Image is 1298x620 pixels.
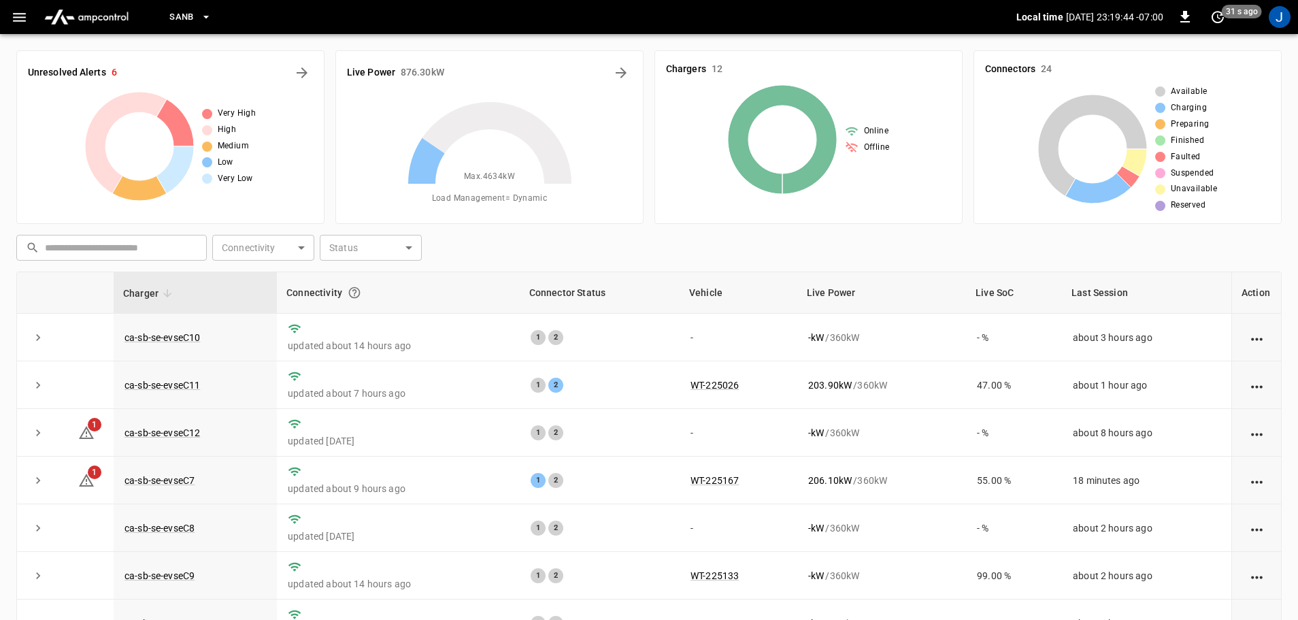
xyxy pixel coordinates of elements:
div: 2 [548,521,563,536]
a: ca-sb-se-evseC12 [124,427,200,438]
div: action cell options [1248,426,1265,440]
span: Very Low [218,172,253,186]
div: 1 [531,330,546,345]
span: Very High [218,107,256,120]
button: expand row [28,518,48,538]
th: Live Power [797,272,966,314]
span: SanB [169,10,194,25]
h6: Chargers [666,62,706,77]
td: - [680,504,797,552]
h6: 12 [712,62,722,77]
div: 2 [548,473,563,488]
span: Available [1171,85,1208,99]
span: Offline [864,141,890,154]
button: Energy Overview [610,62,632,84]
th: Last Session [1062,272,1231,314]
a: ca-sb-se-evseC7 [124,475,195,486]
td: - % [966,409,1062,457]
th: Action [1231,272,1281,314]
div: action cell options [1248,474,1265,487]
p: [DATE] 23:19:44 -07:00 [1066,10,1163,24]
div: 1 [531,568,546,583]
div: action cell options [1248,331,1265,344]
p: updated [DATE] [288,529,509,543]
td: 55.00 % [966,457,1062,504]
div: 2 [548,330,563,345]
button: expand row [28,327,48,348]
a: ca-sb-se-evseC11 [124,380,200,391]
td: about 8 hours ago [1062,409,1231,457]
div: / 360 kW [808,331,955,344]
a: 1 [78,427,95,438]
div: 1 [531,378,546,393]
th: Live SoC [966,272,1062,314]
div: 1 [531,521,546,536]
a: 1 [78,474,95,485]
p: updated about 9 hours ago [288,482,509,495]
button: expand row [28,470,48,491]
td: - [680,409,797,457]
h6: 24 [1041,62,1052,77]
div: / 360 kW [808,426,955,440]
span: 1 [88,466,101,479]
span: Unavailable [1171,182,1217,196]
img: ampcontrol.io logo [39,4,134,30]
span: Load Management = Dynamic [432,192,548,206]
p: - kW [808,331,824,344]
span: Suspended [1171,167,1214,180]
p: - kW [808,426,824,440]
td: about 3 hours ago [1062,314,1231,361]
button: All Alerts [291,62,313,84]
span: Reserved [1171,199,1205,212]
td: 99.00 % [966,552,1062,600]
div: action cell options [1248,378,1265,392]
h6: Unresolved Alerts [28,65,106,80]
button: expand row [28,423,48,443]
p: 203.90 kW [808,378,852,392]
div: profile-icon [1269,6,1291,28]
h6: Connectors [985,62,1035,77]
td: - % [966,314,1062,361]
p: - kW [808,569,824,583]
span: 31 s ago [1222,5,1262,18]
div: action cell options [1248,569,1265,583]
td: - % [966,504,1062,552]
span: Medium [218,140,249,153]
td: 18 minutes ago [1062,457,1231,504]
span: Charging [1171,101,1207,115]
th: Connector Status [520,272,680,314]
td: - [680,314,797,361]
div: 2 [548,425,563,440]
button: expand row [28,566,48,586]
div: Connectivity [286,280,510,305]
span: Charger [123,285,176,301]
a: ca-sb-se-evseC8 [124,523,195,534]
span: Max. 4634 kW [464,170,515,184]
div: / 360 kW [808,521,955,535]
a: WT-225167 [690,475,739,486]
p: updated [DATE] [288,434,509,448]
span: Online [864,125,888,138]
button: set refresh interval [1207,6,1229,28]
p: 206.10 kW [808,474,852,487]
div: / 360 kW [808,474,955,487]
span: High [218,123,237,137]
h6: 876.30 kW [401,65,444,80]
p: updated about 7 hours ago [288,387,509,400]
p: updated about 14 hours ago [288,339,509,353]
div: / 360 kW [808,378,955,392]
div: 1 [531,425,546,440]
h6: 6 [112,65,117,80]
a: ca-sb-se-evseC9 [124,570,195,581]
p: Local time [1016,10,1063,24]
div: / 360 kW [808,569,955,583]
h6: Live Power [347,65,395,80]
div: 1 [531,473,546,488]
td: about 2 hours ago [1062,552,1231,600]
span: Faulted [1171,150,1201,164]
span: Finished [1171,134,1204,148]
td: 47.00 % [966,361,1062,409]
a: ca-sb-se-evseC10 [124,332,200,343]
span: 1 [88,418,101,431]
div: 2 [548,378,563,393]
